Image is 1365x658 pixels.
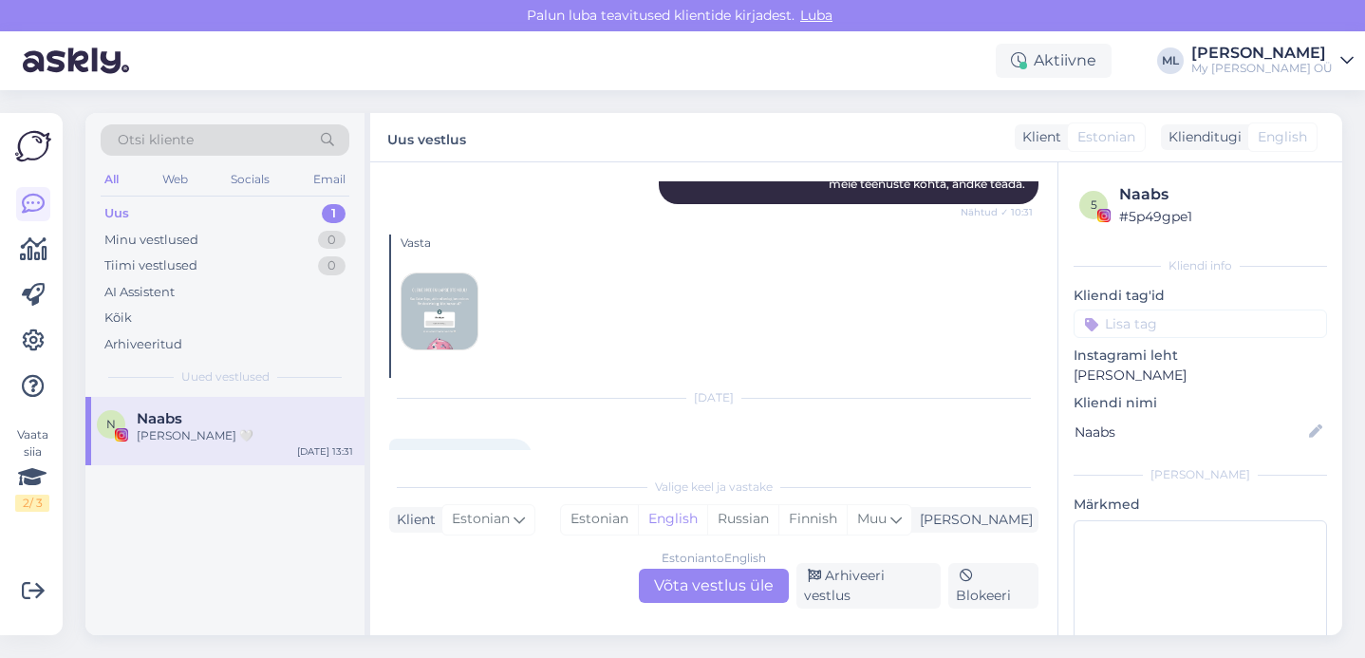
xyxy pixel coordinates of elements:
img: attachment [402,273,477,349]
a: [PERSON_NAME]My [PERSON_NAME] OÜ [1191,46,1354,76]
input: Lisa tag [1074,310,1327,338]
div: AI Assistent [104,283,175,302]
p: Märkmed [1074,495,1327,515]
label: Uus vestlus [387,124,466,150]
div: 0 [318,231,346,250]
span: Estonian [452,509,510,530]
div: Tiimi vestlused [104,256,197,275]
div: Web [159,167,192,192]
div: Finnish [778,505,847,534]
div: # 5p49gpe1 [1119,206,1321,227]
div: Arhiveeri vestlus [796,563,941,609]
span: Uued vestlused [181,368,270,385]
div: [DATE] [389,389,1038,406]
img: Askly Logo [15,128,51,164]
span: Estonian [1077,127,1135,147]
div: Klient [1015,127,1061,147]
div: Blokeeri [948,563,1038,609]
span: Luba [795,7,838,24]
span: English [1258,127,1307,147]
input: Lisa nimi [1075,422,1305,442]
div: Email [309,167,349,192]
div: My [PERSON_NAME] OÜ [1191,61,1333,76]
div: Kliendi info [1074,257,1327,274]
div: Estonian to English [662,550,766,567]
div: 0 [318,256,346,275]
span: 5 [1091,197,1097,212]
div: Vaata siia [15,426,49,512]
p: Instagrami leht [1074,346,1327,366]
div: Estonian [561,505,638,534]
div: Klienditugi [1161,127,1242,147]
div: Aktiivne [996,44,1112,78]
div: Kõik [104,309,132,328]
div: Arhiveeritud [104,335,182,354]
span: Nähtud ✓ 10:31 [961,205,1033,219]
div: Russian [707,505,778,534]
div: [PERSON_NAME] 🤍 [137,427,353,444]
div: Vasta [401,235,1038,252]
div: 1 [322,204,346,223]
div: Uus [104,204,129,223]
div: ML [1157,47,1184,74]
div: [PERSON_NAME] [1191,46,1333,61]
div: [PERSON_NAME] [1074,466,1327,483]
p: Kliendi nimi [1074,393,1327,413]
span: Naabs [137,410,182,427]
div: English [638,505,707,534]
div: Võta vestlus üle [639,569,789,603]
div: All [101,167,122,192]
span: N [106,417,116,431]
div: Valige keel ja vastake [389,479,1038,496]
div: Minu vestlused [104,231,198,250]
div: Klient [389,510,436,530]
div: Naabs [1119,183,1321,206]
p: Kliendi tag'id [1074,286,1327,306]
p: [PERSON_NAME] [1074,366,1327,385]
span: Muu [857,510,887,527]
div: [PERSON_NAME] [912,510,1033,530]
div: 2 / 3 [15,495,49,512]
div: Socials [227,167,273,192]
span: Otsi kliente [118,130,194,150]
div: [DATE] 13:31 [297,444,353,459]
